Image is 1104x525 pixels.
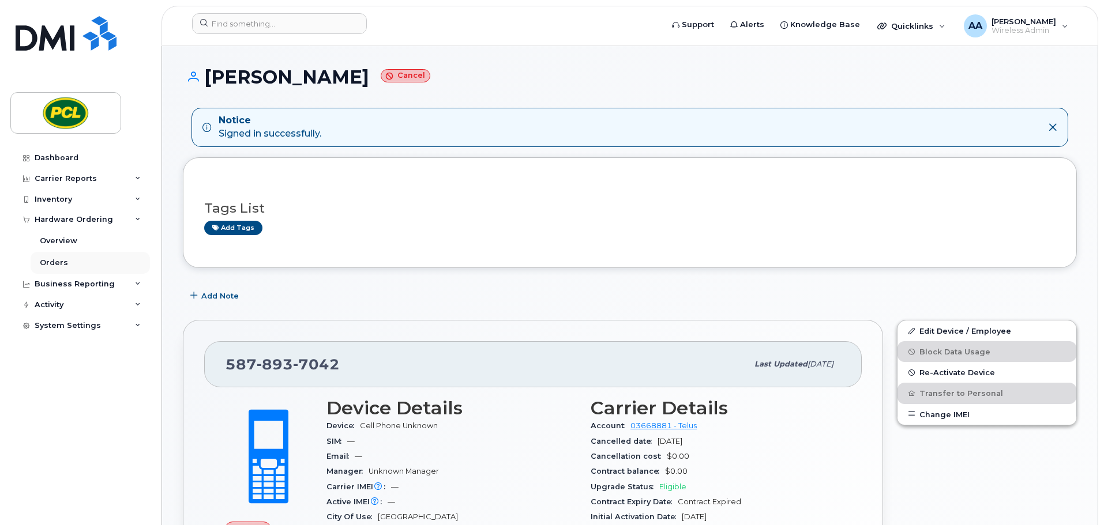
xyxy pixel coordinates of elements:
[183,67,1077,87] h1: [PERSON_NAME]
[226,356,340,373] span: 587
[591,482,659,491] span: Upgrade Status
[326,437,347,445] span: SIM
[919,368,995,377] span: Re-Activate Device
[667,452,689,460] span: $0.00
[347,437,355,445] span: —
[183,285,249,306] button: Add Note
[898,404,1076,425] button: Change IMEI
[754,360,808,368] span: Last updated
[808,360,833,368] span: [DATE]
[678,497,741,506] span: Contract Expired
[326,452,355,460] span: Email
[898,320,1076,341] a: Edit Device / Employee
[630,421,697,430] a: 03668881 - Telus
[369,467,439,475] span: Unknown Manager
[591,398,841,418] h3: Carrier Details
[360,421,438,430] span: Cell Phone Unknown
[204,201,1056,216] h3: Tags List
[591,467,665,475] span: Contract balance
[665,467,688,475] span: $0.00
[219,114,321,127] strong: Notice
[898,383,1076,403] button: Transfer to Personal
[257,356,293,373] span: 893
[898,341,1076,362] button: Block Data Usage
[326,497,388,506] span: Active IMEI
[591,497,678,506] span: Contract Expiry Date
[381,69,430,82] small: Cancel
[326,467,369,475] span: Manager
[682,512,707,521] span: [DATE]
[201,290,239,301] span: Add Note
[591,437,658,445] span: Cancelled date
[659,482,686,491] span: Eligible
[293,356,340,373] span: 7042
[591,421,630,430] span: Account
[658,437,682,445] span: [DATE]
[591,512,682,521] span: Initial Activation Date
[388,497,395,506] span: —
[326,398,577,418] h3: Device Details
[391,482,399,491] span: —
[378,512,458,521] span: [GEOGRAPHIC_DATA]
[326,482,391,491] span: Carrier IMEI
[591,452,667,460] span: Cancellation cost
[898,362,1076,383] button: Re-Activate Device
[355,452,362,460] span: —
[326,421,360,430] span: Device
[219,114,321,141] div: Signed in successfully.
[204,221,262,235] a: Add tags
[326,512,378,521] span: City Of Use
